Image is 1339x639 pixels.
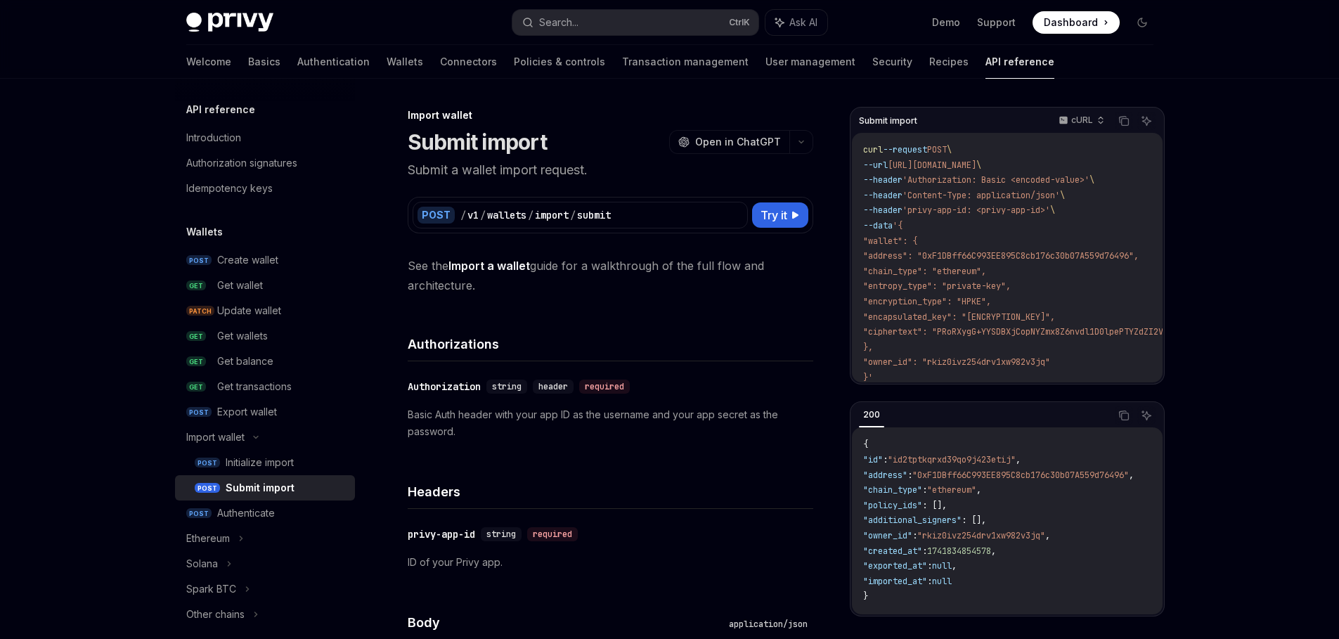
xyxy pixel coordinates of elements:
div: Other chains [186,606,245,623]
a: GETGet wallet [175,273,355,298]
a: Authorization signatures [175,150,355,176]
div: / [528,208,533,222]
a: API reference [985,45,1054,79]
span: , [1129,470,1134,481]
span: string [486,529,516,540]
h5: Wallets [186,224,223,240]
span: : [], [922,500,947,511]
a: Welcome [186,45,231,79]
h4: Headers [408,482,813,501]
span: }' [863,372,873,383]
div: Introduction [186,129,241,146]
span: "address": "0xF1DBff66C993EE895C8cb176c30b07A559d76496", [863,250,1139,262]
span: \ [1089,174,1094,186]
span: Try it [761,207,787,224]
span: [URL][DOMAIN_NAME] [888,160,976,171]
a: Support [977,15,1016,30]
a: Demo [932,15,960,30]
span: Ask AI [789,15,817,30]
span: : [907,470,912,481]
div: Get balance [217,353,273,370]
span: POST [186,255,212,266]
p: ID of your Privy app. [408,554,813,571]
button: Open in ChatGPT [669,130,789,154]
div: Search... [539,14,578,31]
span: POST [927,144,947,155]
h5: API reference [186,101,255,118]
button: cURL [1051,109,1111,133]
a: POSTAuthenticate [175,501,355,526]
div: required [579,380,630,394]
div: Get transactions [217,378,292,395]
span: --request [883,144,927,155]
a: GETGet transactions [175,374,355,399]
a: Wallets [387,45,423,79]
div: Import wallet [408,108,813,122]
div: Import wallet [186,429,245,446]
span: { [863,439,868,450]
span: "wallet": { [863,235,917,247]
span: --url [863,160,888,171]
span: '{ [893,220,903,231]
button: Ask AI [765,10,827,35]
span: : [927,560,932,572]
span: "ethereum" [927,484,976,496]
a: GETGet balance [175,349,355,374]
span: \ [947,144,952,155]
span: "encapsulated_key": "[ENCRYPTION_KEY]", [863,311,1055,323]
div: / [460,208,466,222]
a: Introduction [175,125,355,150]
div: / [480,208,486,222]
a: Connectors [440,45,497,79]
div: application/json [723,617,813,631]
p: cURL [1071,115,1093,126]
div: Idempotency keys [186,180,273,197]
div: Update wallet [217,302,281,319]
span: curl [863,144,883,155]
button: Try it [752,202,808,228]
span: "additional_signers" [863,515,962,526]
div: Get wallets [217,328,268,344]
span: : [922,484,927,496]
span: \ [1060,190,1065,201]
span: "encryption_type": "HPKE", [863,296,991,307]
a: POSTExport wallet [175,399,355,425]
div: POST [418,207,455,224]
span: POST [195,483,220,493]
span: "entropy_type": "private-key", [863,280,1011,292]
button: Toggle dark mode [1131,11,1153,34]
span: "created_at" [863,546,922,557]
div: 200 [859,406,884,423]
h1: Submit import [408,129,547,155]
a: GETGet wallets [175,323,355,349]
span: Ctrl K [729,17,750,28]
span: , [991,546,996,557]
a: Recipes [929,45,969,79]
div: required [527,527,578,541]
h4: Authorizations [408,335,813,354]
a: Basics [248,45,280,79]
span: header [538,381,568,392]
div: Spark BTC [186,581,236,598]
p: Submit a wallet import request. [408,160,813,180]
button: Search...CtrlK [512,10,758,35]
a: POSTInitialize import [175,450,355,475]
span: "ciphertext": "PRoRXygG+YYSDBXjCopNYZmx8Z6nvdl1D0lpePTYZdZI2VGfK+LkFt+GlEJqdoi9" [863,326,1257,337]
span: PATCH [186,306,214,316]
img: dark logo [186,13,273,32]
div: v1 [467,208,479,222]
span: "exported_at" [863,560,927,572]
span: POST [186,407,212,418]
span: POST [186,508,212,519]
span: , [1016,454,1021,465]
span: "chain_type" [863,484,922,496]
span: null [932,560,952,572]
a: Import a wallet [448,259,530,273]
span: --header [863,174,903,186]
span: "owner_id" [863,530,912,541]
span: 'privy-app-id: <privy-app-id>' [903,205,1050,216]
a: User management [765,45,855,79]
a: Transaction management [622,45,749,79]
span: Dashboard [1044,15,1098,30]
a: Policies & controls [514,45,605,79]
